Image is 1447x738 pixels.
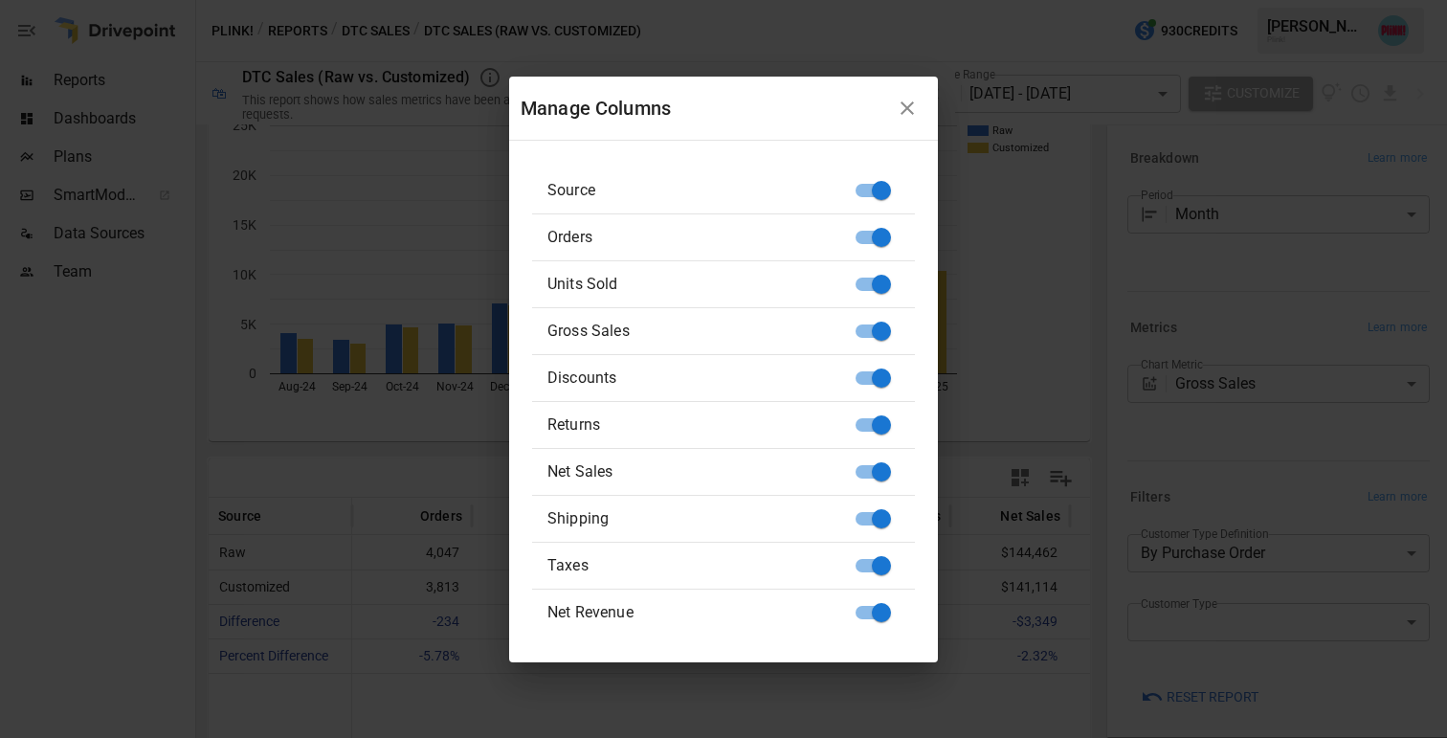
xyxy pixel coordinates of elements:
[547,601,869,624] span: Net Revenue
[547,320,869,343] span: Gross Sales
[521,93,888,123] div: Manage Columns
[547,507,869,530] span: Shipping
[547,367,869,390] span: Discounts
[547,179,869,202] span: Source
[547,554,869,577] span: Taxes
[547,414,869,436] span: Returns
[547,226,869,249] span: Orders
[547,460,869,483] span: Net Sales
[547,273,869,296] span: Units Sold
